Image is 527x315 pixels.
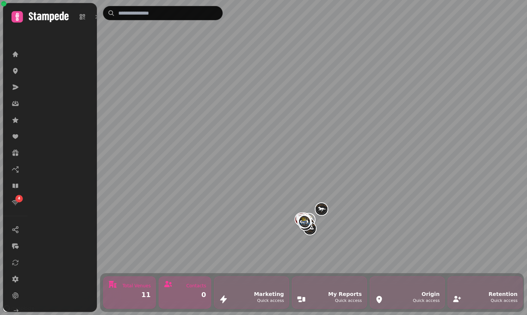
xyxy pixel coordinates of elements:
div: Quick access [254,298,284,304]
div: 11 [108,290,151,300]
button: My ReportsQuick access [292,276,367,309]
div: Origin [413,290,440,298]
div: 0 [164,290,206,300]
button: The Three Trees [298,216,310,228]
button: MarketingQuick access [214,276,289,309]
div: My Reports [328,290,362,298]
div: Total Venues [122,283,150,289]
div: Quick access [328,298,362,304]
span: 4 [18,196,20,201]
div: Retention [488,290,518,298]
div: Quick access [413,298,440,304]
button: The Great British Inn Head Office [295,213,307,225]
button: The Knife and Cleaver [303,214,315,226]
button: OriginQuick access [370,276,445,309]
div: Map marker [298,216,310,230]
button: RetentionQuick access [448,276,523,309]
div: Map marker [295,213,307,227]
div: Map marker [303,214,315,228]
div: Map marker [299,215,311,230]
button: Tuktuk Thai [299,215,311,227]
a: 4 [8,195,23,210]
div: Contacts [186,283,206,289]
button: The High Flyer [316,203,328,215]
div: Marketing [254,290,284,298]
div: Map marker [316,203,328,217]
div: Quick access [488,298,518,304]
